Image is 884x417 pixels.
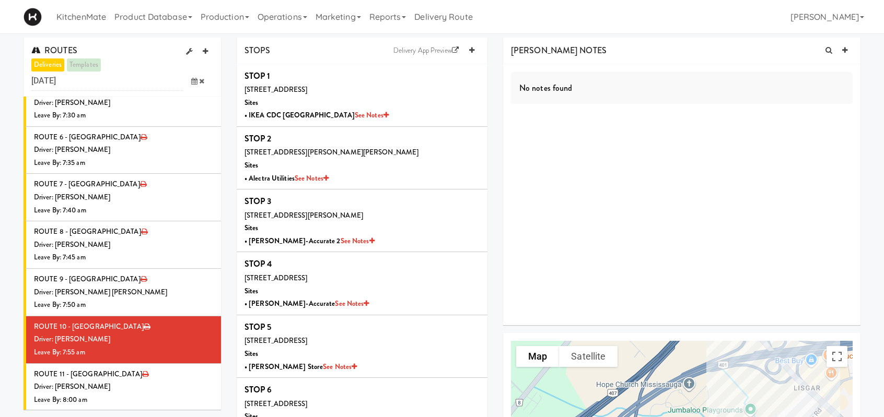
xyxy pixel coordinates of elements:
b: Sites [245,349,259,359]
a: See Notes [341,236,375,246]
b: Sites [245,160,259,170]
button: Show satellite imagery [559,346,618,367]
b: STOP 2 [245,133,272,145]
li: ROUTE 5 - [GEOGRAPHIC_DATA]Driver: [PERSON_NAME]Leave By: 7:30 am [24,79,221,127]
span: [PERSON_NAME] NOTES [511,44,607,56]
div: Leave By: 7:35 am [34,157,213,170]
button: Toggle fullscreen view [827,346,847,367]
a: See Notes [355,110,389,120]
li: ROUTE 8 - [GEOGRAPHIC_DATA]Driver: [PERSON_NAME]Leave By: 7:45 am [24,221,221,269]
span: ROUTE 9 - [GEOGRAPHIC_DATA] [34,274,141,284]
a: Delivery App Preview [388,43,464,58]
b: • [PERSON_NAME]-Accurate 2 [245,236,375,246]
div: Leave By: 7:55 am [34,346,213,359]
a: deliveries [31,58,64,72]
b: STOP 1 [245,70,271,82]
a: See Notes [323,362,357,372]
div: Leave By: 7:30 am [34,109,213,122]
li: ROUTE 6 - [GEOGRAPHIC_DATA]Driver: [PERSON_NAME]Leave By: 7:35 am [24,127,221,174]
div: No notes found [511,72,853,104]
li: STOP 3[STREET_ADDRESS][PERSON_NAME]Sites• [PERSON_NAME]-Accurate 2See Notes [237,189,487,252]
a: See Notes [295,173,329,183]
b: STOP 5 [245,321,272,333]
b: Sites [245,223,259,233]
b: Sites [245,286,259,296]
b: • Alectra Utilities [245,173,329,183]
li: ROUTE 7 - [GEOGRAPHIC_DATA]Driver: [PERSON_NAME]Leave By: 7:40 am [24,174,221,221]
span: ROUTE 10 - [GEOGRAPHIC_DATA] [34,321,144,331]
b: • [PERSON_NAME] Store [245,362,357,372]
div: Leave By: 7:45 am [34,251,213,264]
li: STOP 5[STREET_ADDRESS]Sites• [PERSON_NAME] StoreSee Notes [237,315,487,378]
div: [STREET_ADDRESS] [245,398,480,411]
button: Show street map [516,346,559,367]
span: ROUTES [31,44,77,56]
b: • IKEA CDC [GEOGRAPHIC_DATA] [245,110,389,120]
div: Driver: [PERSON_NAME] [34,97,213,110]
span: ROUTE 7 - [GEOGRAPHIC_DATA] [34,179,140,189]
b: STOP 6 [245,384,272,396]
span: ROUTE 8 - [GEOGRAPHIC_DATA] [34,227,141,236]
div: Leave By: 8:00 am [34,394,213,407]
div: Driver: [PERSON_NAME] [34,191,213,204]
li: ROUTE 11 - [GEOGRAPHIC_DATA]Driver: [PERSON_NAME]Leave By: 8:00 am [24,364,221,411]
b: STOP 3 [245,195,272,207]
div: [STREET_ADDRESS] [245,335,480,348]
a: templates [67,58,101,72]
b: • [PERSON_NAME]-Accurate [245,299,369,308]
div: Driver: [PERSON_NAME] [34,333,213,346]
div: Driver: [PERSON_NAME] [34,380,213,394]
div: [STREET_ADDRESS] [245,272,480,285]
b: STOP 4 [245,258,273,270]
img: Micromart [24,8,42,26]
div: Driver: [PERSON_NAME] [34,239,213,252]
div: Leave By: 7:40 am [34,204,213,217]
li: STOP 1[STREET_ADDRESS]Sites• IKEA CDC [GEOGRAPHIC_DATA]See Notes [237,64,487,127]
div: [STREET_ADDRESS][PERSON_NAME][PERSON_NAME] [245,146,480,159]
div: [STREET_ADDRESS] [245,84,480,97]
a: See Notes [335,299,369,308]
span: ROUTE 6 - [GEOGRAPHIC_DATA] [34,132,141,142]
li: ROUTE 9 - [GEOGRAPHIC_DATA]Driver: [PERSON_NAME] [PERSON_NAME]Leave By: 7:50 am [24,269,221,316]
div: Leave By: 7:50 am [34,299,213,312]
span: ROUTE 11 - [GEOGRAPHIC_DATA] [34,369,142,379]
div: Driver: [PERSON_NAME] [34,144,213,157]
li: STOP 2[STREET_ADDRESS][PERSON_NAME][PERSON_NAME]Sites• Alectra UtilitiesSee Notes [237,127,487,189]
div: Driver: [PERSON_NAME] [PERSON_NAME] [34,286,213,299]
li: ROUTE 10 - [GEOGRAPHIC_DATA]Driver: [PERSON_NAME]Leave By: 7:55 am [24,316,221,364]
div: [STREET_ADDRESS][PERSON_NAME] [245,209,480,222]
b: Sites [245,98,259,108]
li: STOP 4[STREET_ADDRESS]Sites• [PERSON_NAME]-AccurateSee Notes [237,252,487,315]
span: STOPS [245,44,271,56]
